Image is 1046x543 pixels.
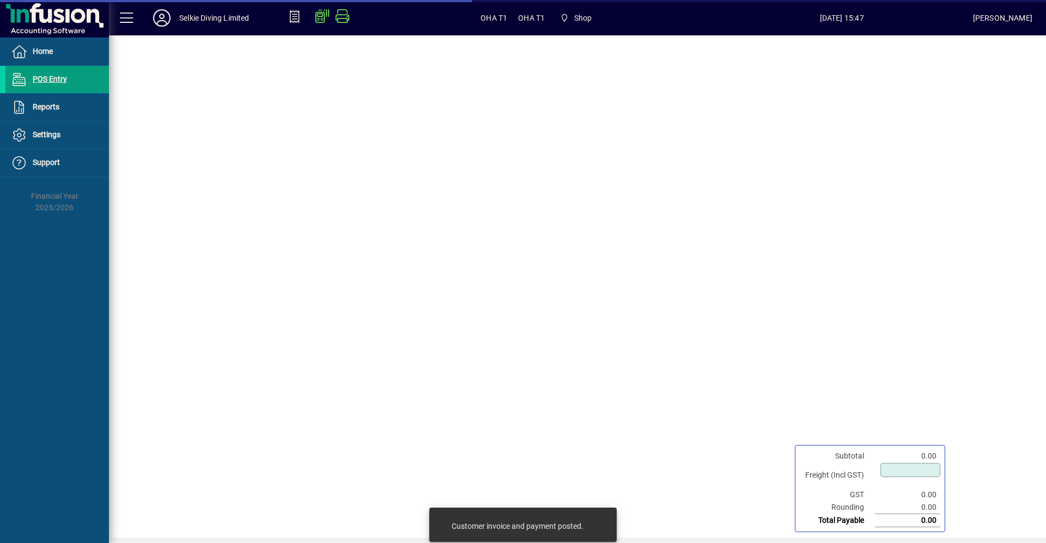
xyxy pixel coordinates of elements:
span: OHA T1 [518,9,545,27]
td: Rounding [800,501,875,514]
td: Total Payable [800,514,875,527]
td: Freight (Incl GST) [800,462,875,489]
a: Settings [5,121,109,149]
span: Shop [556,8,596,28]
a: Reports [5,94,109,121]
td: GST [800,489,875,501]
td: 0.00 [875,489,940,501]
div: [PERSON_NAME] [973,9,1032,27]
a: Support [5,149,109,176]
span: Shop [574,9,592,27]
span: [DATE] 15:47 [711,9,973,27]
td: Subtotal [800,450,875,462]
div: Selkie Diving Limited [179,9,250,27]
td: 0.00 [875,450,940,462]
span: Support [33,158,60,167]
span: OHA T1 [481,9,507,27]
a: Home [5,38,109,65]
div: Customer invoice and payment posted. [452,521,583,532]
td: 0.00 [875,501,940,514]
button: Profile [144,8,179,28]
span: Reports [33,102,59,111]
span: Home [33,47,53,56]
td: 0.00 [875,514,940,527]
span: POS Entry [33,75,67,83]
span: Settings [33,130,60,139]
